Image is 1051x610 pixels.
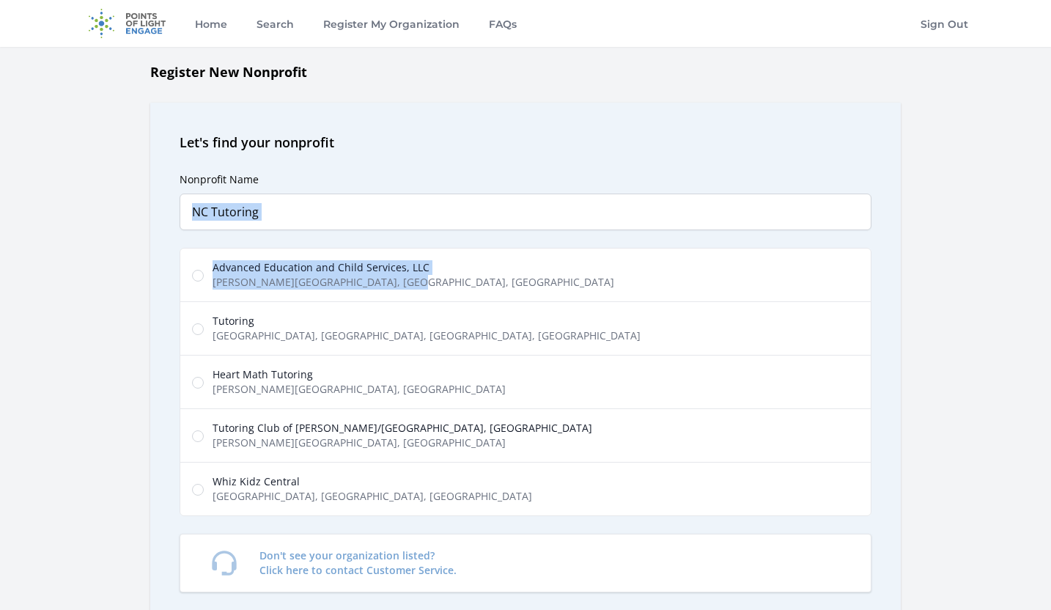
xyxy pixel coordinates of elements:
span: [PERSON_NAME][GEOGRAPHIC_DATA], [GEOGRAPHIC_DATA] [213,382,506,397]
span: [PERSON_NAME][GEOGRAPHIC_DATA], [GEOGRAPHIC_DATA] [213,436,592,450]
span: Tutoring Club of [PERSON_NAME]/[GEOGRAPHIC_DATA], [GEOGRAPHIC_DATA] [213,421,592,436]
span: Whiz Kidz Central [213,474,532,489]
input: Heart Math Tutoring [PERSON_NAME][GEOGRAPHIC_DATA], [GEOGRAPHIC_DATA] [192,377,204,389]
input: Advanced Education and Child Services, LLC [PERSON_NAME][GEOGRAPHIC_DATA], [GEOGRAPHIC_DATA], [GE... [192,270,204,282]
input: Tutoring Club of [PERSON_NAME]/[GEOGRAPHIC_DATA], [GEOGRAPHIC_DATA] [PERSON_NAME][GEOGRAPHIC_DATA... [192,430,204,442]
span: Heart Math Tutoring [213,367,506,382]
span: Tutoring [213,314,641,328]
input: Tutoring [GEOGRAPHIC_DATA], [GEOGRAPHIC_DATA], [GEOGRAPHIC_DATA], [GEOGRAPHIC_DATA] [192,323,204,335]
label: Nonprofit Name [180,172,259,186]
a: Don't see your organization listed?Click here to contact Customer Service. [180,534,871,592]
h1: Register New Nonprofit [150,62,901,82]
span: [GEOGRAPHIC_DATA], [GEOGRAPHIC_DATA], [GEOGRAPHIC_DATA] [213,489,532,504]
span: [PERSON_NAME][GEOGRAPHIC_DATA], [GEOGRAPHIC_DATA], [GEOGRAPHIC_DATA] [213,275,614,290]
p: Don't see your organization listed? Click here to contact Customer Service. [259,548,457,578]
input: Whiz Kidz Central [GEOGRAPHIC_DATA], [GEOGRAPHIC_DATA], [GEOGRAPHIC_DATA] [192,484,204,496]
span: Advanced Education and Child Services, LLC [213,260,614,275]
span: [GEOGRAPHIC_DATA], [GEOGRAPHIC_DATA], [GEOGRAPHIC_DATA], [GEOGRAPHIC_DATA] [213,328,641,343]
h2: Let's find your nonprofit [180,132,871,152]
